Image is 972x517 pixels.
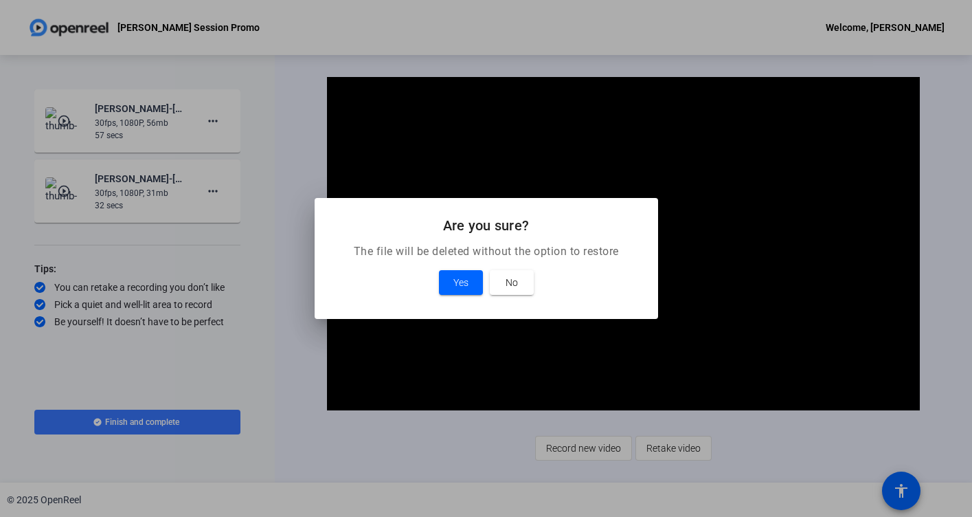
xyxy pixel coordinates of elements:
[331,214,642,236] h2: Are you sure?
[439,270,483,295] button: Yes
[331,243,642,260] p: The file will be deleted without the option to restore
[490,270,534,295] button: No
[453,274,468,291] span: Yes
[506,274,518,291] span: No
